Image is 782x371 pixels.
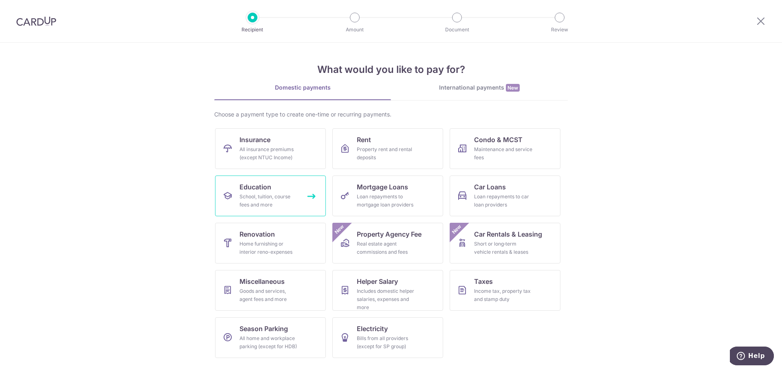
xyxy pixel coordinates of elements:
[214,110,568,119] div: Choose a payment type to create one-time or recurring payments.
[357,229,422,239] span: Property Agency Fee
[222,26,283,34] p: Recipient
[239,135,270,145] span: Insurance
[333,223,346,236] span: New
[474,229,542,239] span: Car Rentals & Leasing
[357,334,415,351] div: Bills from all providers (except for SP group)
[332,317,443,358] a: ElectricityBills from all providers (except for SP group)
[332,176,443,216] a: Mortgage LoansLoan repayments to mortgage loan providers
[529,26,590,34] p: Review
[239,334,298,351] div: All home and workplace parking (except for HDB)
[474,193,533,209] div: Loan repayments to car loan providers
[239,277,285,286] span: Miscellaneous
[474,287,533,303] div: Income tax, property tax and stamp duty
[450,223,560,263] a: Car Rentals & LeasingShort or long‑term vehicle rentals & leasesNew
[357,324,388,334] span: Electricity
[391,83,568,92] div: International payments
[215,176,326,216] a: EducationSchool, tuition, course fees and more
[474,182,506,192] span: Car Loans
[357,145,415,162] div: Property rent and rental deposits
[214,62,568,77] h4: What would you like to pay for?
[215,317,326,358] a: Season ParkingAll home and workplace parking (except for HDB)
[474,145,533,162] div: Maintenance and service fees
[332,223,443,263] a: Property Agency FeeReal estate agent commissions and feesNew
[239,324,288,334] span: Season Parking
[450,128,560,169] a: Condo & MCSTMaintenance and service fees
[474,240,533,256] div: Short or long‑term vehicle rentals & leases
[16,16,56,26] img: CardUp
[239,287,298,303] div: Goods and services, agent fees and more
[214,83,391,92] div: Domestic payments
[357,287,415,312] div: Includes domestic helper salaries, expenses and more
[357,182,408,192] span: Mortgage Loans
[18,6,35,13] span: Help
[215,270,326,311] a: MiscellaneousGoods and services, agent fees and more
[474,277,493,286] span: Taxes
[506,84,520,92] span: New
[357,240,415,256] div: Real estate agent commissions and fees
[357,277,398,286] span: Helper Salary
[357,193,415,209] div: Loan repayments to mortgage loan providers
[239,145,298,162] div: All insurance premiums (except NTUC Income)
[215,223,326,263] a: RenovationHome furnishing or interior reno-expenses
[427,26,487,34] p: Document
[450,223,463,236] span: New
[450,270,560,311] a: TaxesIncome tax, property tax and stamp duty
[239,182,271,192] span: Education
[450,176,560,216] a: Car LoansLoan repayments to car loan providers
[215,128,326,169] a: InsuranceAll insurance premiums (except NTUC Income)
[332,270,443,311] a: Helper SalaryIncludes domestic helper salaries, expenses and more
[239,229,275,239] span: Renovation
[357,135,371,145] span: Rent
[332,128,443,169] a: RentProperty rent and rental deposits
[325,26,385,34] p: Amount
[239,193,298,209] div: School, tuition, course fees and more
[730,347,774,367] iframe: Opens a widget where you can find more information
[239,240,298,256] div: Home furnishing or interior reno-expenses
[474,135,523,145] span: Condo & MCST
